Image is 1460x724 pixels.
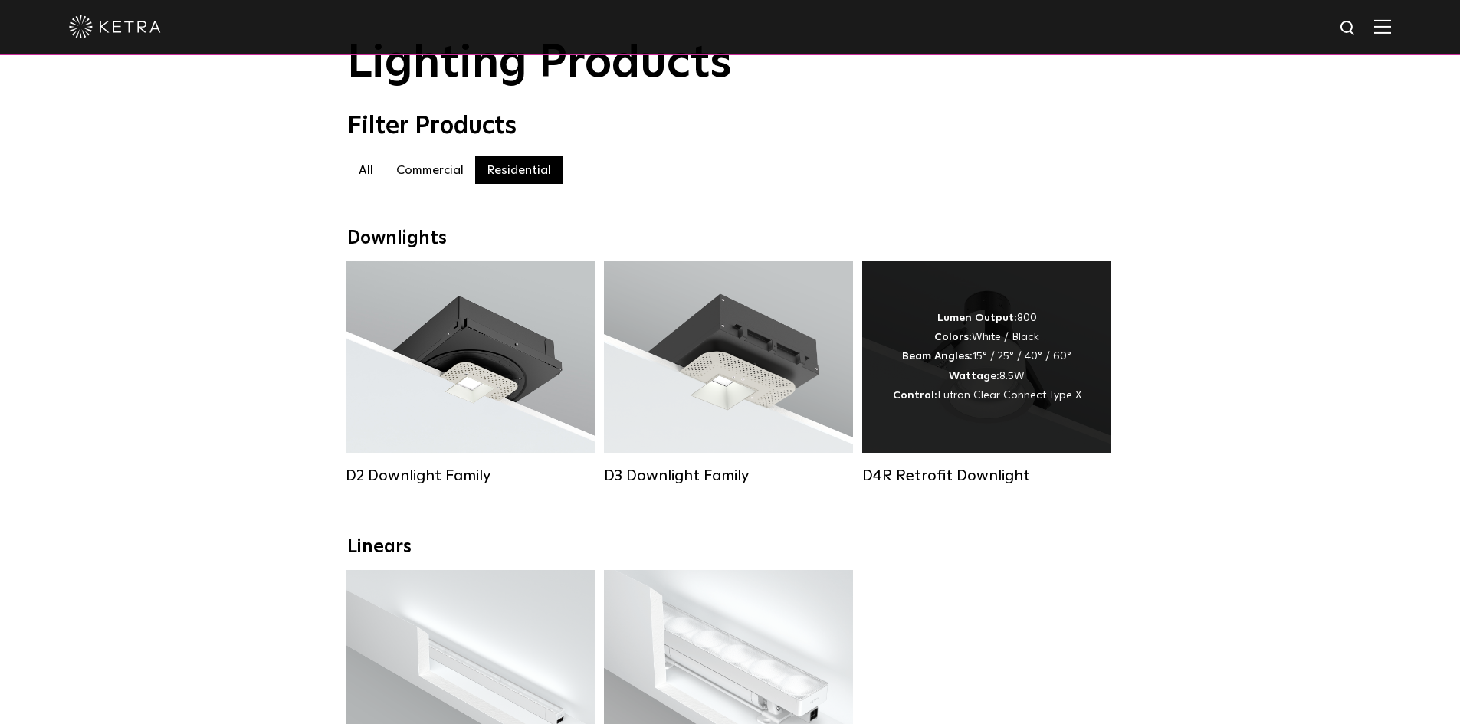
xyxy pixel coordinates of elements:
div: 800 White / Black 15° / 25° / 40° / 60° 8.5W [893,309,1081,405]
label: Commercial [385,156,475,184]
strong: Colors: [934,332,972,342]
div: Filter Products [347,112,1114,141]
img: search icon [1339,19,1358,38]
span: Lutron Clear Connect Type X [937,390,1081,401]
a: D4R Retrofit Downlight Lumen Output:800Colors:White / BlackBeam Angles:15° / 25° / 40° / 60°Watta... [862,261,1111,485]
a: D2 Downlight Family Lumen Output:1200Colors:White / Black / Gloss Black / Silver / Bronze / Silve... [346,261,595,485]
div: Linears [347,536,1114,559]
label: All [347,156,385,184]
strong: Beam Angles: [902,351,973,362]
strong: Control: [893,390,937,401]
span: Lighting Products [347,41,732,87]
div: Downlights [347,228,1114,250]
img: Hamburger%20Nav.svg [1374,19,1391,34]
div: D4R Retrofit Downlight [862,467,1111,485]
strong: Lumen Output: [937,313,1017,323]
strong: Wattage: [949,371,999,382]
div: D2 Downlight Family [346,467,595,485]
img: ketra-logo-2019-white [69,15,161,38]
a: D3 Downlight Family Lumen Output:700 / 900 / 1100Colors:White / Black / Silver / Bronze / Paintab... [604,261,853,485]
div: D3 Downlight Family [604,467,853,485]
label: Residential [475,156,563,184]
